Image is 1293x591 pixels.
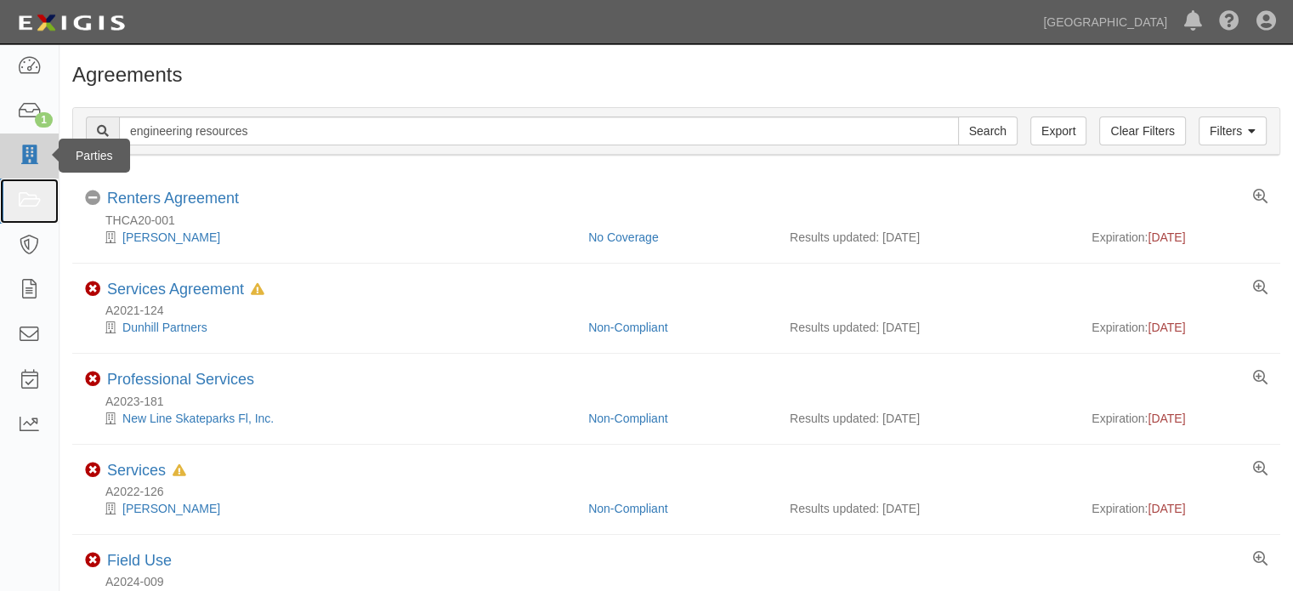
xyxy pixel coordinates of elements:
a: View results summary [1253,552,1267,567]
a: Services Agreement [107,281,244,298]
div: Field Use [107,552,172,571]
a: Clear Filters [1099,116,1185,145]
div: Professional Services [107,371,254,389]
div: Parties [59,139,130,173]
div: New Line Skateparks Fl, Inc. [85,410,576,427]
i: In Default since 09/18/2024 [173,465,186,477]
a: New Line Skateparks Fl, Inc. [122,412,274,425]
a: Non-Compliant [588,412,667,425]
i: Non-Compliant [85,372,100,387]
div: Services Agreement [107,281,264,299]
i: In Default since 07/07/2025 [251,284,264,296]
a: View results summary [1253,371,1267,386]
div: Results updated: [DATE] [790,500,1066,517]
div: A2022-126 [85,483,1280,500]
div: Dunhill Partners [85,319,576,336]
a: [PERSON_NAME] [122,502,220,515]
span: [DATE] [1148,502,1185,515]
i: Non-Compliant [85,281,100,297]
div: Expiration: [1092,319,1267,336]
i: Help Center - Complianz [1219,12,1239,32]
div: Results updated: [DATE] [790,319,1066,336]
div: Renters Agreement [107,190,239,208]
span: [DATE] [1148,412,1185,425]
input: Search [119,116,959,145]
a: [GEOGRAPHIC_DATA] [1035,5,1176,39]
a: Field Use [107,552,172,569]
a: View results summary [1253,462,1267,477]
div: Expiration: [1092,229,1267,246]
a: Filters [1199,116,1267,145]
div: THCA20-001 [85,212,1280,229]
i: Non-Compliant [85,553,100,568]
a: Professional Services [107,371,254,388]
i: Non-Compliant [85,463,100,478]
div: 1 [35,112,53,128]
a: View results summary [1253,281,1267,296]
a: Renters Agreement [107,190,239,207]
div: A2024-009 [85,573,1280,590]
div: Results updated: [DATE] [790,229,1066,246]
span: [DATE] [1148,321,1185,334]
input: Search [958,116,1018,145]
span: [DATE] [1148,230,1185,244]
h1: Agreements [72,64,1280,86]
div: Cherie Wood [85,229,576,246]
div: A2021-124 [85,302,1280,319]
a: No Coverage [588,230,659,244]
div: Expiration: [1092,410,1267,427]
div: Services [107,462,186,480]
a: Export [1030,116,1086,145]
a: View results summary [1253,190,1267,205]
a: Non-Compliant [588,502,667,515]
div: Results updated: [DATE] [790,410,1066,427]
a: Services [107,462,166,479]
div: Dudek [85,500,576,517]
i: No Coverage [85,190,100,206]
a: Non-Compliant [588,321,667,334]
a: [PERSON_NAME] [122,230,220,244]
a: Dunhill Partners [122,321,207,334]
img: logo-5460c22ac91f19d4615b14bd174203de0afe785f0fc80cf4dbbc73dc1793850b.png [13,8,130,38]
div: A2023-181 [85,393,1280,410]
div: Expiration: [1092,500,1267,517]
